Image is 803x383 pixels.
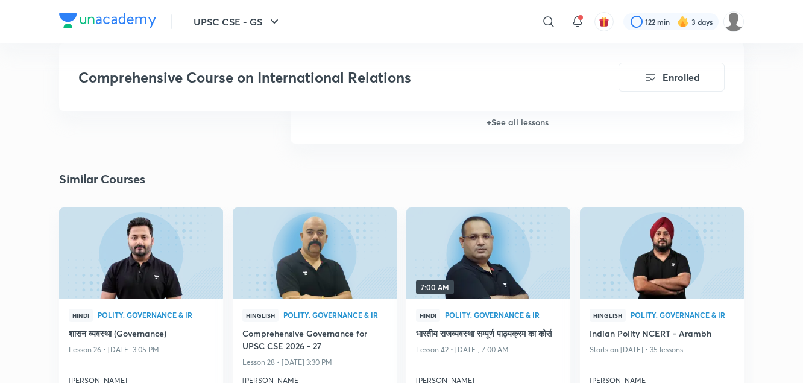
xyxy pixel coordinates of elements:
a: new-thumbnail [233,207,397,299]
a: Polity, Governance & IR [98,311,213,320]
img: LEKHA [723,11,744,32]
img: new-thumbnail [405,206,572,300]
h3: Comprehensive Course on International Relations [78,69,550,86]
a: Indian Polity NCERT - Arambh [590,327,734,342]
span: 7:00 AM [416,280,454,294]
h6: + See all lessons [291,101,744,144]
img: avatar [599,16,609,27]
a: Comprehensive Governance for UPSC CSE 2026 - 27 [242,327,387,355]
a: Polity, Governance & IR [283,311,387,320]
span: Hinglish [590,309,626,322]
span: Polity, Governance & IR [283,311,387,318]
button: Enrolled [619,63,725,92]
a: भारतीय राजव्यवस्था सम्पूर्ण पाठ्यक्रम का कोर्स [416,327,561,342]
h2: Similar Courses [59,170,145,188]
a: new-thumbnail [59,207,223,299]
span: Polity, Governance & IR [98,311,213,318]
p: Lesson 28 • [DATE] 3:30 PM [242,355,387,370]
button: avatar [594,12,614,31]
img: new-thumbnail [231,206,398,300]
a: Polity, Governance & IR [445,311,561,320]
a: new-thumbnail7:00 AM [406,207,570,299]
img: streak [677,16,689,28]
button: UPSC CSE - GS [186,10,289,34]
a: new-thumbnail [580,207,744,299]
p: Lesson 26 • [DATE] 3:05 PM [69,342,213,358]
span: Hinglish [242,309,279,322]
span: Hindi [69,309,93,322]
span: Polity, Governance & IR [631,311,734,318]
img: Company Logo [59,13,156,28]
span: Hindi [416,309,440,322]
p: Starts on [DATE] • 35 lessons [590,342,734,358]
p: Lesson 42 • [DATE], 7:00 AM [416,342,561,358]
img: new-thumbnail [578,206,745,300]
img: new-thumbnail [57,206,224,300]
a: Polity, Governance & IR [631,311,734,320]
a: शासन व्यवस्था (Governance) [69,327,213,342]
span: Polity, Governance & IR [445,311,561,318]
a: Company Logo [59,13,156,31]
